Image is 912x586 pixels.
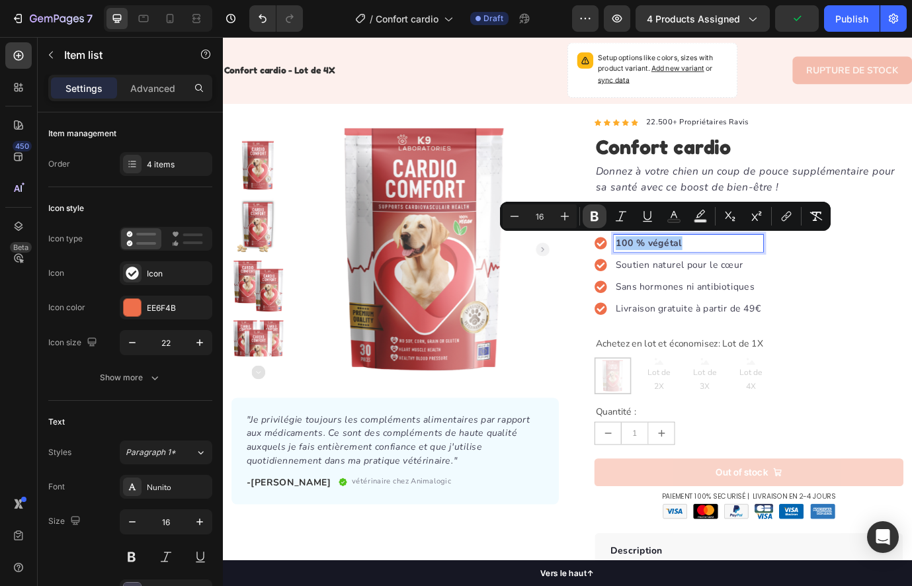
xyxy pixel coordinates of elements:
[429,423,782,442] p: Quantité :
[450,253,622,272] div: Rich Text Editor. Editing area: main
[452,305,620,321] p: Livraison gratuite à partir de 49€
[672,32,778,46] div: Rupture de stock
[27,433,370,496] p: "Je privilégie toujours les compléments alimentaires par rapport aux médicaments. Ce sont des com...
[621,201,643,214] div: 20%
[647,12,740,26] span: 4 products assigned
[567,493,628,509] div: Out of stock
[147,268,209,280] div: Icon
[458,444,490,469] input: quantity
[48,481,65,493] div: Font
[48,128,116,140] div: Item management
[87,11,93,26] p: 7
[48,513,83,530] div: Size
[48,302,85,314] div: Icon color
[13,141,32,151] div: 450
[126,446,176,458] span: Paragraph 1*
[147,159,209,171] div: 4 items
[656,22,794,55] button: Rupture de stock
[370,12,373,26] span: /
[835,12,868,26] div: Publish
[27,505,125,521] p: -[PERSON_NAME]
[490,444,520,469] button: increment
[429,147,774,181] i: Donnez à votre chien un coup de pouce supplémentaire pour sa santé avec ce boost de bien-être !
[48,158,70,170] div: Order
[48,416,65,428] div: Text
[450,303,622,323] div: Rich Text Editor. Editing area: main
[10,242,32,253] div: Beta
[452,280,620,296] p: Sans hormones ni antibiotiques
[48,446,71,458] div: Styles
[428,485,784,517] button: Out of stock
[450,228,622,247] div: Rich Text Editor. Editing area: main
[120,440,212,464] button: Paragraph 1*
[429,444,458,469] button: decrement
[223,37,912,586] iframe: Design area
[429,522,782,536] p: PAIEMENT 100% SECURISÉ | LIVRAISON en 2-4 jours
[547,201,621,215] div: Vous économisez
[824,5,880,32] button: Publish
[867,521,899,553] div: Open Intercom Messenger
[64,47,177,63] p: Item list
[48,267,64,279] div: Icon
[487,92,606,105] p: 22.500+ Propriétaires Ravis
[65,81,103,95] p: Settings
[48,233,83,245] div: Icon type
[249,5,303,32] div: Undo/Redo
[130,81,175,95] p: Advanced
[360,237,376,253] button: Carousel Next Arrow
[33,378,49,394] button: Carousel Next Arrow
[483,13,503,24] span: Draft
[428,108,784,146] h1: Confort cardio
[376,12,438,26] span: Confort cardio
[428,343,623,364] legend: Achetez en lot et économisez: Lot de 1X
[489,197,533,219] div: €24,95
[48,334,100,352] div: Icon size
[636,5,770,32] button: 4 products assigned
[500,202,831,231] div: Editor contextual toolbar
[507,538,705,556] img: gempages_519290701213598926-e1d4c4f3-2040-4ed1-b2a5-ea8c6604326e.png
[100,371,161,384] div: Show more
[452,230,529,245] strong: 100 % végétal
[432,44,468,54] span: sync data
[428,195,481,221] div: €19,95
[147,481,209,493] div: Nunito
[48,366,212,390] button: Show more
[450,278,622,298] div: Rich Text Editor. Editing area: main
[147,302,209,314] div: EE6F4B
[452,255,620,271] p: Soutien naturel pour le cœur
[5,5,99,32] button: 7
[148,506,263,518] span: vétérinaire chez Animalogic
[48,202,84,214] div: Icon style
